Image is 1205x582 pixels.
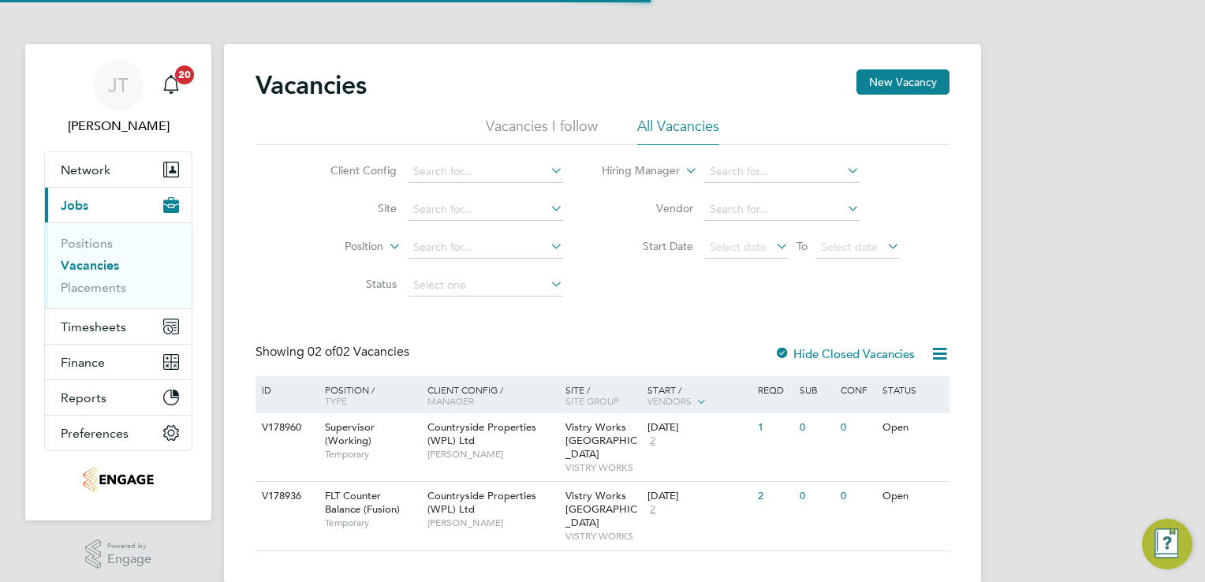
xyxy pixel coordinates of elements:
[754,376,795,403] div: Reqd
[61,198,88,213] span: Jobs
[644,376,754,416] div: Start /
[293,239,383,255] label: Position
[306,201,397,215] label: Site
[565,461,640,474] span: VISTRY WORKS
[879,413,947,442] div: Open
[408,237,563,259] input: Search for...
[565,420,637,461] span: Vistry Works [GEOGRAPHIC_DATA]
[61,280,126,295] a: Placements
[325,394,347,407] span: Type
[427,394,474,407] span: Manager
[408,274,563,297] input: Select one
[45,380,192,415] button: Reports
[45,416,192,450] button: Preferences
[647,394,692,407] span: Vendors
[306,163,397,177] label: Client Config
[61,426,129,441] span: Preferences
[25,44,211,520] nav: Main navigation
[647,435,658,448] span: 2
[408,199,563,221] input: Search for...
[565,394,619,407] span: Site Group
[821,240,878,254] span: Select date
[879,376,947,403] div: Status
[565,530,640,543] span: VISTRY WORKS
[325,489,400,516] span: FLT Counter Balance (Fusion)
[313,376,423,414] div: Position /
[796,413,837,442] div: 0
[85,539,152,569] a: Powered byEngage
[107,553,151,566] span: Engage
[602,239,693,253] label: Start Date
[258,376,313,403] div: ID
[175,65,194,84] span: 20
[774,346,915,361] label: Hide Closed Vacancies
[565,489,637,529] span: Vistry Works [GEOGRAPHIC_DATA]
[256,69,367,101] h2: Vacancies
[837,376,878,403] div: Conf
[258,413,313,442] div: V178960
[754,413,795,442] div: 1
[61,355,105,370] span: Finance
[256,344,412,360] div: Showing
[792,236,812,256] span: To
[45,152,192,187] button: Network
[45,345,192,379] button: Finance
[306,277,397,291] label: Status
[423,376,561,414] div: Client Config /
[710,240,767,254] span: Select date
[427,489,536,516] span: Countryside Properties (WPL) Ltd
[427,517,558,529] span: [PERSON_NAME]
[796,482,837,511] div: 0
[61,258,119,273] a: Vacancies
[325,517,420,529] span: Temporary
[637,117,719,145] li: All Vacancies
[45,222,192,308] div: Jobs
[258,482,313,511] div: V178936
[108,75,129,95] span: JT
[561,376,644,414] div: Site /
[704,161,860,183] input: Search for...
[61,162,110,177] span: Network
[647,503,658,517] span: 2
[155,60,187,110] a: 20
[44,467,192,492] a: Go to home page
[837,482,878,511] div: 0
[486,117,598,145] li: Vacancies I follow
[325,448,420,461] span: Temporary
[856,69,949,95] button: New Vacancy
[45,188,192,222] button: Jobs
[83,467,154,492] img: fusionstaff-logo-retina.png
[308,344,409,360] span: 02 Vacancies
[589,163,680,179] label: Hiring Manager
[44,60,192,136] a: JT[PERSON_NAME]
[408,161,563,183] input: Search for...
[754,482,795,511] div: 2
[879,482,947,511] div: Open
[837,413,878,442] div: 0
[796,376,837,403] div: Sub
[61,319,126,334] span: Timesheets
[427,420,536,447] span: Countryside Properties (WPL) Ltd
[325,420,375,447] span: Supervisor (Working)
[61,390,106,405] span: Reports
[44,117,192,136] span: Joanne Taylor
[308,344,336,360] span: 02 of
[427,448,558,461] span: [PERSON_NAME]
[647,490,750,503] div: [DATE]
[107,539,151,553] span: Powered by
[61,236,113,251] a: Positions
[704,199,860,221] input: Search for...
[602,201,693,215] label: Vendor
[1142,519,1192,569] button: Engage Resource Center
[647,421,750,435] div: [DATE]
[45,309,192,344] button: Timesheets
